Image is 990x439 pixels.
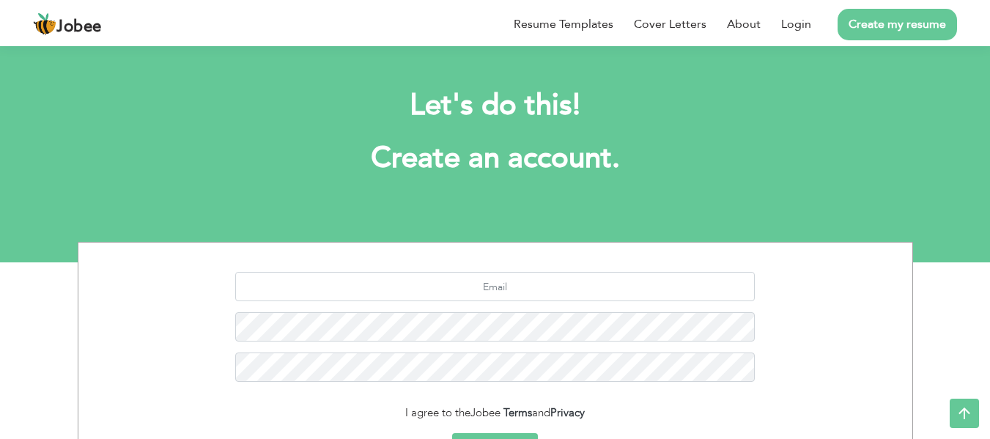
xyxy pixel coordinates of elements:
a: Login [781,15,811,33]
h1: Create an account. [100,139,891,177]
a: Jobee [33,12,102,36]
span: Jobee [470,405,500,420]
a: Cover Letters [634,15,706,33]
h2: Let's do this! [100,86,891,125]
img: jobee.io [33,12,56,36]
a: Privacy [550,405,585,420]
div: I agree to the and [89,405,901,421]
input: Email [235,272,755,301]
a: About [727,15,761,33]
span: Jobee [56,19,102,35]
a: Terms [503,405,532,420]
a: Resume Templates [514,15,613,33]
a: Create my resume [838,9,957,40]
